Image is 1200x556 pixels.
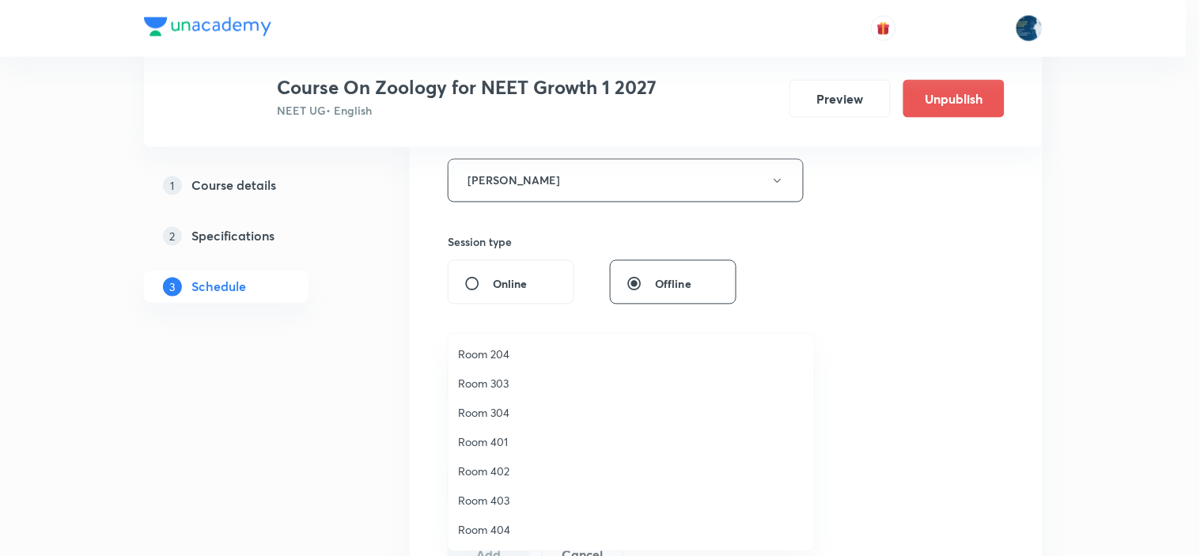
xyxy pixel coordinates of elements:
[458,404,804,421] span: Room 304
[458,346,804,362] span: Room 204
[458,521,804,538] span: Room 404
[458,433,804,450] span: Room 401
[458,375,804,391] span: Room 303
[458,492,804,509] span: Room 403
[458,463,804,479] span: Room 402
